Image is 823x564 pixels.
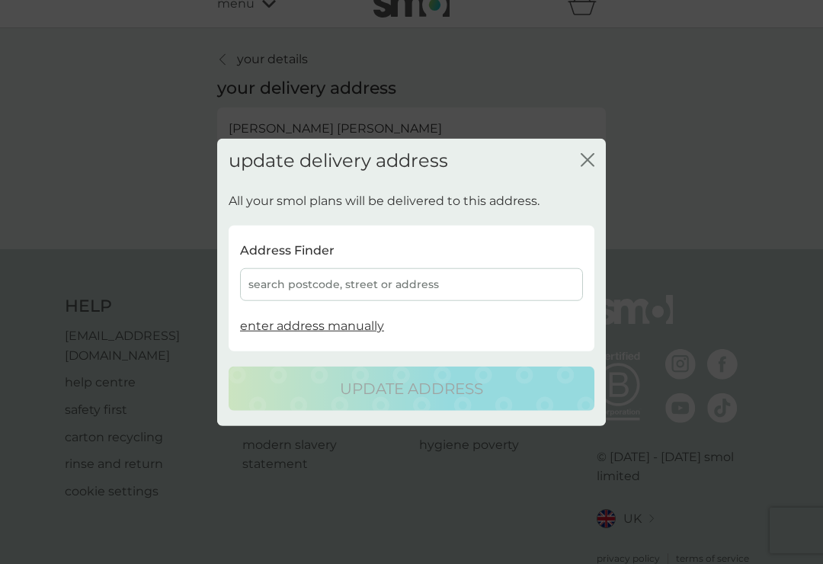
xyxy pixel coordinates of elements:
[240,241,335,261] p: Address Finder
[240,268,583,301] div: search postcode, street or address
[229,191,540,211] p: All your smol plans will be delivered to this address.
[229,366,594,410] button: update address
[240,319,384,333] span: enter address manually
[581,153,594,169] button: close
[340,376,483,400] p: update address
[229,150,448,172] h2: update delivery address
[240,316,384,336] button: enter address manually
